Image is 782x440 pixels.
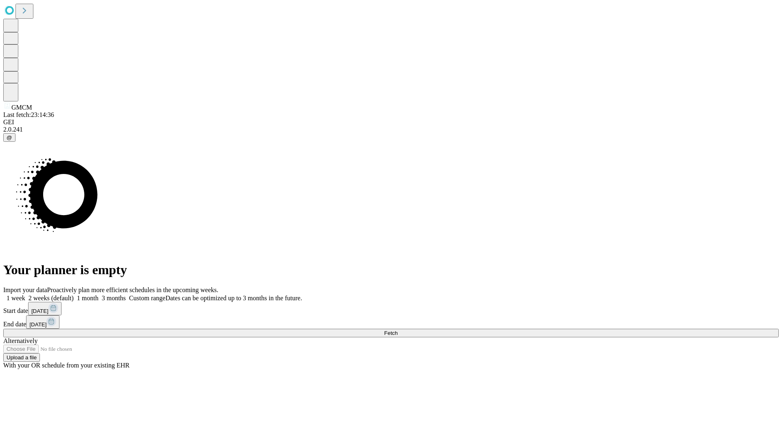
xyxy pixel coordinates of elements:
[29,295,74,301] span: 2 weeks (default)
[77,295,99,301] span: 1 month
[3,262,779,277] h1: Your planner is empty
[3,337,37,344] span: Alternatively
[26,315,59,329] button: [DATE]
[3,329,779,337] button: Fetch
[47,286,218,293] span: Proactively plan more efficient schedules in the upcoming weeks.
[7,295,25,301] span: 1 week
[3,133,15,142] button: @
[3,353,40,362] button: Upload a file
[28,302,62,315] button: [DATE]
[102,295,126,301] span: 3 months
[11,104,32,111] span: GMCM
[31,308,48,314] span: [DATE]
[165,295,302,301] span: Dates can be optimized up to 3 months in the future.
[129,295,165,301] span: Custom range
[384,330,398,336] span: Fetch
[3,315,779,329] div: End date
[3,286,47,293] span: Import your data
[3,302,779,315] div: Start date
[3,126,779,133] div: 2.0.241
[7,134,12,141] span: @
[3,119,779,126] div: GEI
[3,362,130,369] span: With your OR schedule from your existing EHR
[3,111,54,118] span: Last fetch: 23:14:36
[29,321,46,328] span: [DATE]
